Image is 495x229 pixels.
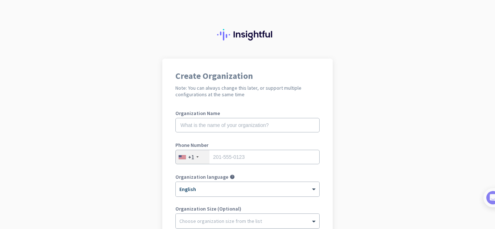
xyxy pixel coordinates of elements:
[175,118,320,132] input: What is the name of your organization?
[175,150,320,164] input: 201-555-0123
[175,174,228,179] label: Organization language
[175,206,320,211] label: Organization Size (Optional)
[175,85,320,98] h2: Note: You can always change this later, or support multiple configurations at the same time
[175,72,320,80] h1: Create Organization
[175,111,320,116] label: Organization Name
[217,29,278,41] img: Insightful
[188,153,194,161] div: +1
[230,174,235,179] i: help
[175,143,320,148] label: Phone Number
